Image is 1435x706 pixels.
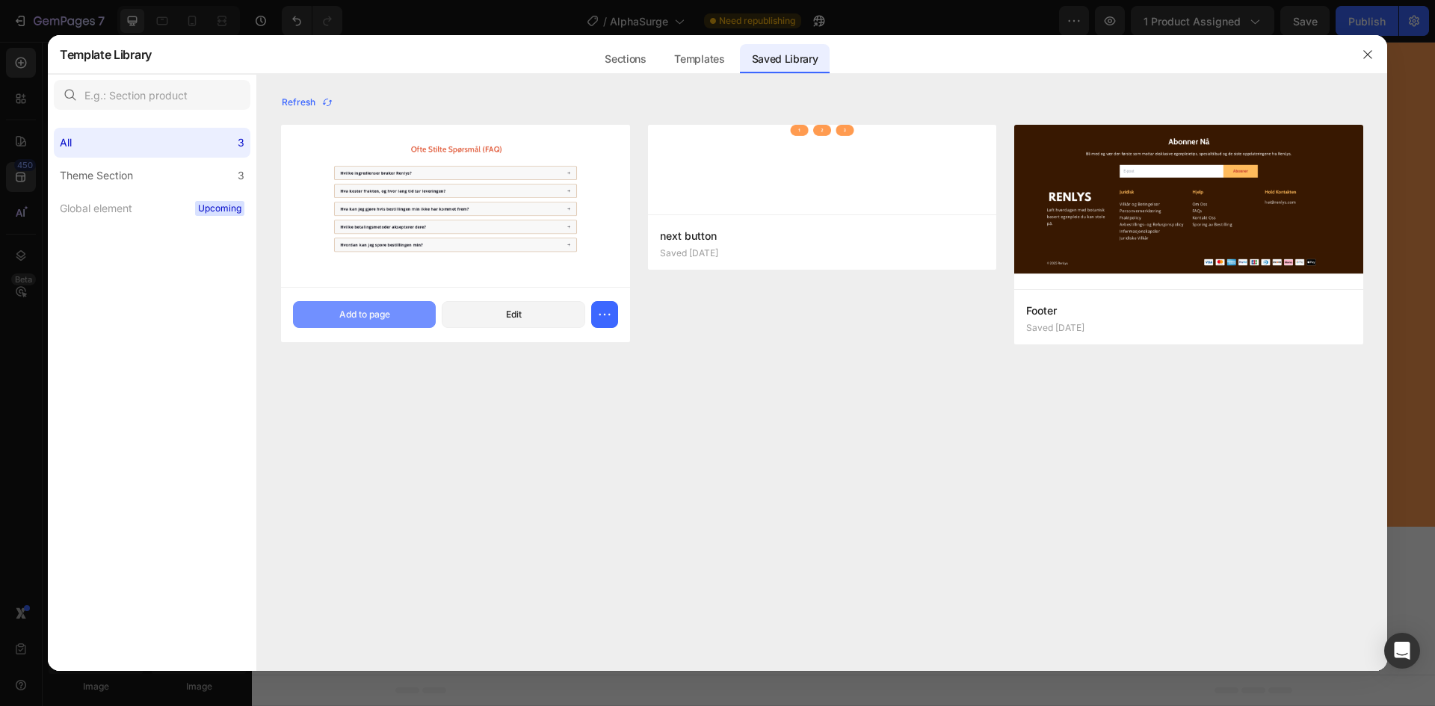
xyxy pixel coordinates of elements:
[506,308,522,321] div: Edit
[442,301,584,328] button: Edit
[430,540,521,556] div: Choose templates
[1384,633,1420,669] div: Open Intercom Messenger
[238,167,244,185] div: 3
[658,540,749,556] div: Add blank section
[546,559,626,572] span: from URL or image
[646,559,758,572] span: then drag & drop elements
[60,167,133,185] div: Theme Section
[293,301,436,328] button: Add to page
[648,125,997,170] img: -a-gempagesversionv7shop-id568587842956035104theme-section-id579737959620674132.jpg
[281,125,630,287] img: -a-gempagesversionv7shop-id568587842956035104theme-section-id580159091163267668.jpg
[603,229,1040,268] div: Rich Text Editor. Editing area: main
[662,44,736,74] div: Templates
[281,92,334,113] button: Refresh
[1026,323,1084,333] p: Saved [DATE]
[60,134,72,152] div: All
[556,507,627,522] span: Add section
[605,147,1008,227] strong: Rask absorpsjon og målrettet effekt
[339,308,390,321] div: Add to page
[740,44,830,74] div: Saved Library
[1014,125,1363,289] img: -a-gempagesversionv7shop-id568587842956035104theme-section-id568599195443790869.jpg
[195,201,244,216] span: Upcoming
[660,227,985,245] p: next button
[60,35,152,74] h2: Template Library
[593,44,658,74] div: Sections
[1026,302,1351,320] p: Footer
[605,231,1039,267] p: AlphaSurge absorberes raskt og virker der du trenger det mest – uten kliss. En enkel og effektiv ...
[282,96,333,109] div: Refresh
[605,146,1039,228] p: ⁠⁠⁠⁠⁠⁠⁠
[424,559,526,572] span: inspired by CRO experts
[603,145,1040,229] h2: Rich Text Editor. Editing area: main
[548,540,626,556] div: Generate layout
[238,134,244,152] div: 3
[660,248,718,258] p: Saved [DATE]
[54,80,250,110] input: E.g.: Section product
[60,199,132,217] div: Global element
